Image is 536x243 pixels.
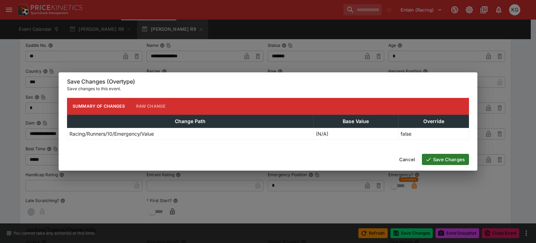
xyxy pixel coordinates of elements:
td: (N/A) [313,128,398,140]
p: Save changes to this event. [67,85,469,92]
th: Base Value [313,115,398,128]
th: Change Path [67,115,314,128]
button: Cancel [395,154,419,165]
button: Save Changes [422,154,469,165]
p: Racing/Runners/10/Emergency/Value [69,130,154,137]
button: Summary of Changes [67,98,131,115]
td: false [399,128,469,140]
th: Override [399,115,469,128]
h6: Save Changes (Overtype) [67,78,469,85]
button: Raw Change [131,98,171,115]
